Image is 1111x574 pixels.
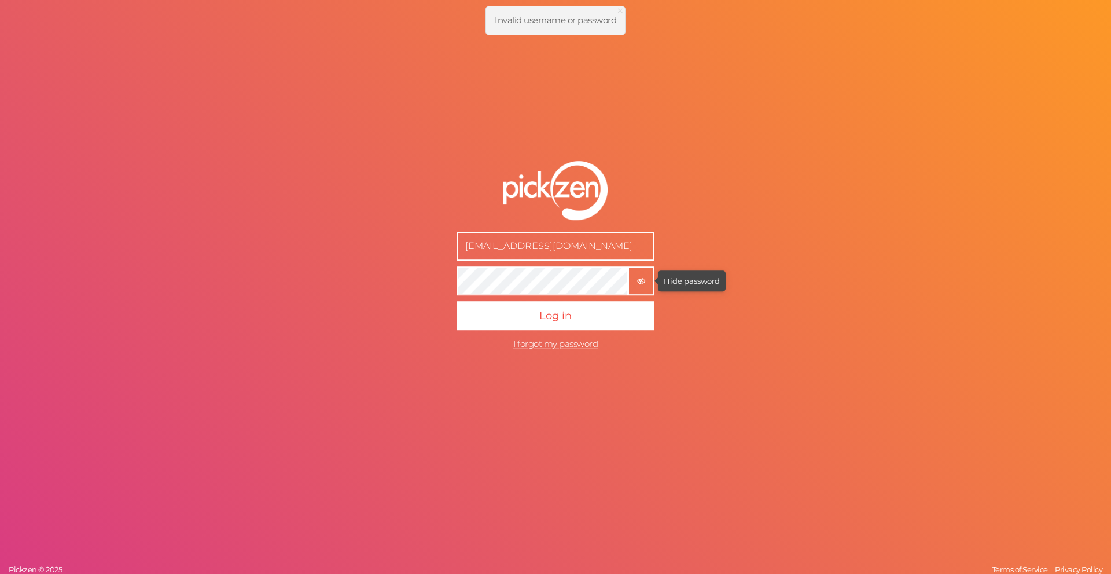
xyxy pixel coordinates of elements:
img: pz-logo-white.png [503,161,608,220]
a: Privacy Policy [1052,565,1105,574]
span: Terms of Service [992,565,1048,574]
a: Terms of Service [989,565,1051,574]
span: Log in [539,309,572,322]
span: Invalid username or password [495,14,616,25]
span: × [616,2,624,19]
a: Pickzen © 2025 [6,565,65,574]
button: Hide password [628,266,654,295]
span: Privacy Policy [1055,565,1102,574]
a: I forgot my password [513,338,598,349]
tip-tip: Hide password [664,276,720,286]
input: E-mail [457,232,654,261]
button: Log in [457,301,654,330]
